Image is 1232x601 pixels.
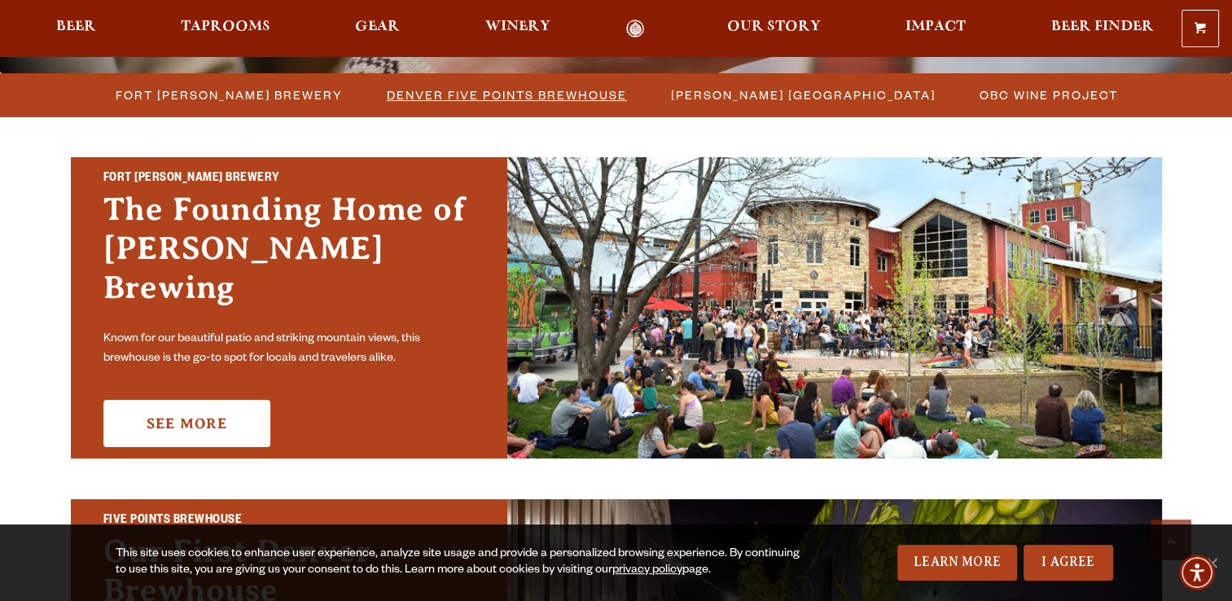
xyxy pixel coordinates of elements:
[671,83,936,107] span: [PERSON_NAME] [GEOGRAPHIC_DATA]
[181,20,270,33] span: Taprooms
[897,545,1017,581] a: Learn More
[170,20,281,38] a: Taprooms
[103,511,475,532] h2: Five Points Brewhouse
[56,20,96,33] span: Beer
[46,20,107,38] a: Beer
[485,20,550,33] span: Winery
[387,83,627,107] span: Denver Five Points Brewhouse
[344,20,410,38] a: Gear
[980,83,1118,107] span: OBC Wine Project
[103,400,270,447] a: See More
[727,20,821,33] span: Our Story
[475,20,561,38] a: Winery
[612,564,682,577] a: privacy policy
[116,83,343,107] span: Fort [PERSON_NAME] Brewery
[1050,20,1153,33] span: Beer Finder
[895,20,976,38] a: Impact
[106,83,351,107] a: Fort [PERSON_NAME] Brewery
[377,83,635,107] a: Denver Five Points Brewhouse
[1179,555,1215,590] div: Accessibility Menu
[1040,20,1164,38] a: Beer Finder
[103,190,475,323] h3: The Founding Home of [PERSON_NAME] Brewing
[1024,545,1113,581] a: I Agree
[103,169,475,190] h2: Fort [PERSON_NAME] Brewery
[103,330,475,369] p: Known for our beautiful patio and striking mountain views, this brewhouse is the go-to spot for l...
[905,20,966,33] span: Impact
[116,546,806,579] div: This site uses cookies to enhance user experience, analyze site usage and provide a personalized ...
[717,20,831,38] a: Our Story
[605,20,666,38] a: Odell Home
[355,20,400,33] span: Gear
[970,83,1126,107] a: OBC Wine Project
[661,83,944,107] a: [PERSON_NAME] [GEOGRAPHIC_DATA]
[1151,520,1191,560] a: Scroll to top
[507,157,1162,458] img: Fort Collins Brewery & Taproom'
